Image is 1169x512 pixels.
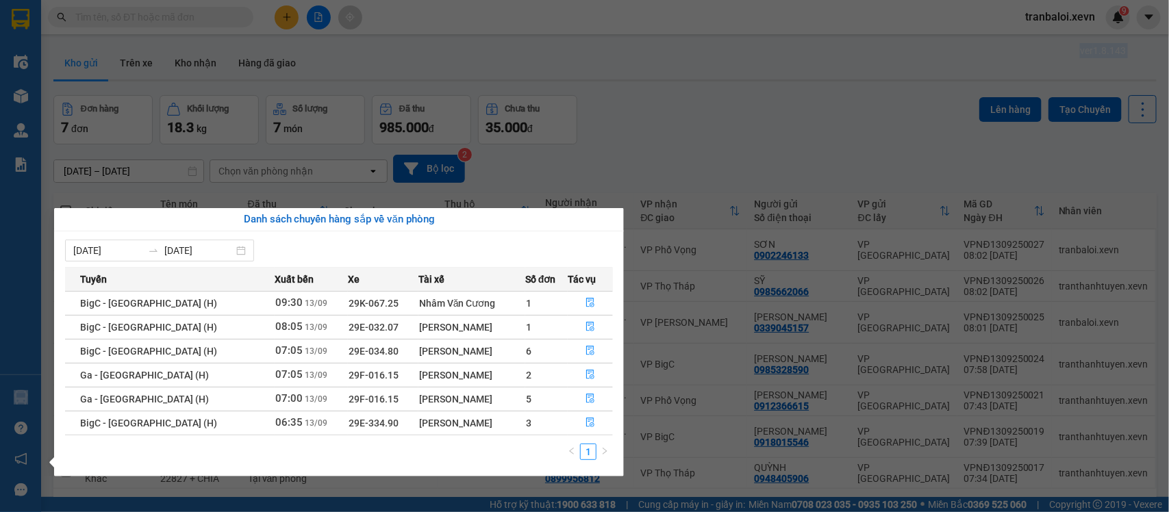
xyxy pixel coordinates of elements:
[564,444,580,460] li: Previous Page
[596,444,613,460] button: right
[305,370,327,380] span: 13/09
[164,243,234,258] input: Đến ngày
[526,298,531,309] span: 1
[349,394,399,405] span: 29F-016.15
[580,444,596,460] li: 1
[349,298,399,309] span: 29K-067.25
[419,368,525,383] div: [PERSON_NAME]
[601,447,609,455] span: right
[526,370,531,381] span: 2
[305,394,327,404] span: 13/09
[80,272,107,287] span: Tuyến
[348,272,360,287] span: Xe
[275,416,303,428] span: 06:35
[128,51,573,68] li: Hotline: 19001155
[305,298,327,308] span: 13/09
[586,370,595,381] span: file-done
[305,322,327,332] span: 13/09
[568,340,612,362] button: file-done
[568,412,612,434] button: file-done
[349,418,399,428] span: 29E-334.90
[275,368,303,381] span: 07:05
[586,418,595,428] span: file-done
[80,322,217,333] span: BigC - [GEOGRAPHIC_DATA] (H)
[275,320,303,333] span: 08:05
[349,346,399,357] span: 29E-034.80
[586,346,595,357] span: file-done
[80,370,209,381] span: Ga - [GEOGRAPHIC_DATA] (H)
[526,418,531,428] span: 3
[275,344,303,357] span: 07:05
[80,346,217,357] span: BigC - [GEOGRAPHIC_DATA] (H)
[586,298,595,309] span: file-done
[80,394,209,405] span: Ga - [GEOGRAPHIC_DATA] (H)
[586,394,595,405] span: file-done
[148,245,159,256] span: to
[568,272,596,287] span: Tác vụ
[596,444,613,460] li: Next Page
[349,370,399,381] span: 29F-016.15
[17,99,204,145] b: GỬI : VP [GEOGRAPHIC_DATA]
[128,34,573,51] li: Số 10 ngõ 15 Ngọc Hồi, Q.[PERSON_NAME], [GEOGRAPHIC_DATA]
[526,394,531,405] span: 5
[568,388,612,410] button: file-done
[564,444,580,460] button: left
[275,296,303,309] span: 09:30
[305,418,327,428] span: 13/09
[525,272,556,287] span: Số đơn
[17,17,86,86] img: logo.jpg
[419,296,525,311] div: Nhâm Văn Cương
[419,392,525,407] div: [PERSON_NAME]
[349,322,399,333] span: 29E-032.07
[419,320,525,335] div: [PERSON_NAME]
[568,447,576,455] span: left
[73,243,142,258] input: Từ ngày
[581,444,596,459] a: 1
[65,212,613,228] div: Danh sách chuyến hàng sắp về văn phòng
[80,298,217,309] span: BigC - [GEOGRAPHIC_DATA] (H)
[275,272,314,287] span: Xuất bến
[148,245,159,256] span: swap-right
[305,346,327,356] span: 13/09
[526,346,531,357] span: 6
[418,272,444,287] span: Tài xế
[568,316,612,338] button: file-done
[586,322,595,333] span: file-done
[568,364,612,386] button: file-done
[275,392,303,405] span: 07:00
[526,322,531,333] span: 1
[568,292,612,314] button: file-done
[419,415,525,431] div: [PERSON_NAME]
[419,344,525,359] div: [PERSON_NAME]
[80,418,217,428] span: BigC - [GEOGRAPHIC_DATA] (H)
